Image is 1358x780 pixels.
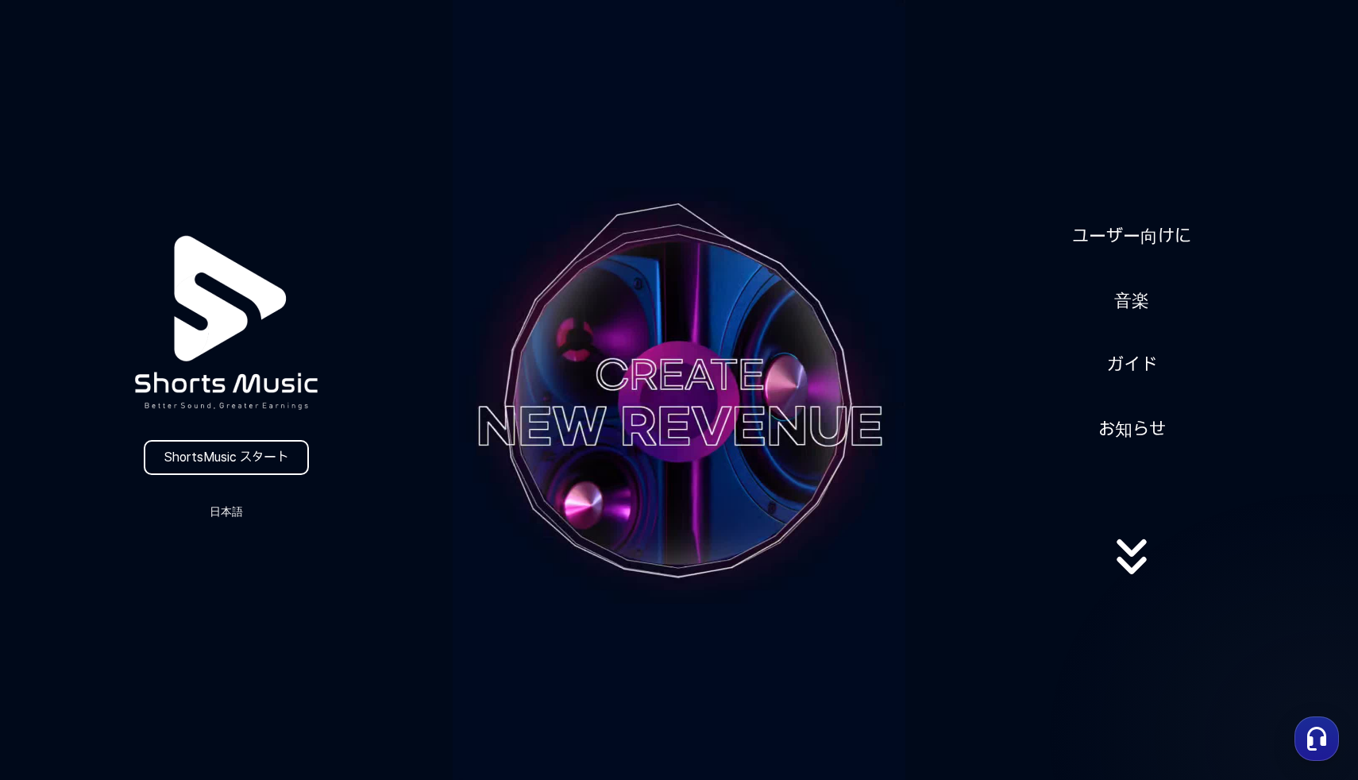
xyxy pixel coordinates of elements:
a: ガイド [1101,346,1163,384]
img: logo [96,193,357,453]
button: 日本語 [188,500,264,523]
a: ShortsMusic スタート [144,440,309,475]
a: ユーザー向けに [1066,217,1198,256]
a: 音楽 [1108,281,1155,320]
a: お知らせ [1092,410,1172,449]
